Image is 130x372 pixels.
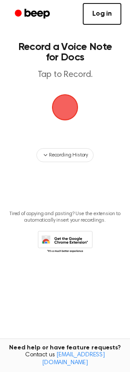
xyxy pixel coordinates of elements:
p: Tap to Record. [16,70,114,80]
button: Recording History [36,148,94,162]
a: [EMAIL_ADDRESS][DOMAIN_NAME] [42,352,105,366]
span: Recording History [49,151,88,159]
a: Log in [83,3,121,25]
h1: Record a Voice Note for Docs [16,42,114,63]
a: Beep [9,6,58,23]
span: Contact us [5,352,125,367]
p: Tired of copying and pasting? Use the extension to automatically insert your recordings. [7,211,123,224]
img: Beep Logo [52,94,78,120]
